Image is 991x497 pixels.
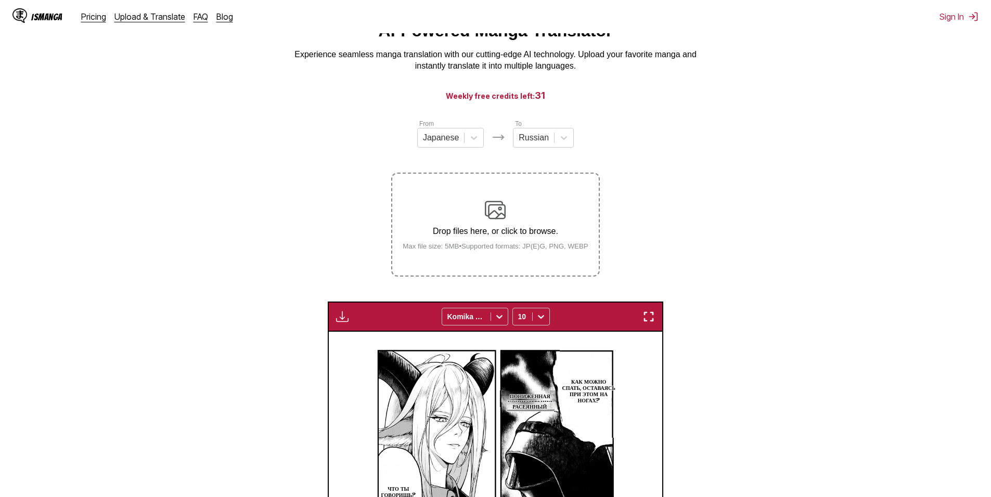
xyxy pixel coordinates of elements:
[12,8,27,23] img: IsManga Logo
[510,401,549,411] p: РАСЕЯННЫЙ
[114,11,185,22] a: Upload & Translate
[288,49,704,72] p: Experience seamless manga translation with our cutting-edge AI technology. Upload your favorite m...
[560,376,617,405] p: Как можно спать, оставаясь при этом на ногах?
[25,89,966,102] h3: Weekly free credits left:
[535,90,545,101] span: 31
[498,390,562,407] p: Пониженная концентрация
[394,242,597,250] small: Max file size: 5MB • Supported formats: JP(E)G, PNG, WEBP
[642,310,655,323] img: Enter fullscreen
[194,11,208,22] a: FAQ
[515,120,522,127] label: To
[419,120,434,127] label: From
[939,11,979,22] button: Sign In
[81,11,106,22] a: Pricing
[492,131,505,143] img: Languages icon
[336,310,349,323] img: Download translated images
[31,12,62,22] div: IsManga
[394,227,597,236] p: Drop files here, or click to browse.
[12,8,81,25] a: IsManga LogoIsManga
[968,11,979,22] img: Sign out
[216,11,233,22] a: Blog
